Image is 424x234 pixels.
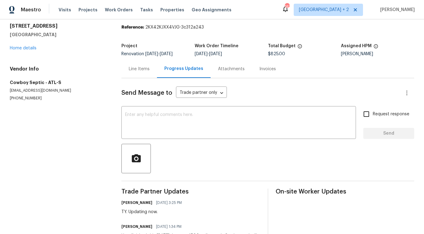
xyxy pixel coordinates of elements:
[268,52,285,56] span: $825.00
[156,224,181,230] span: [DATE] 1:34 PM
[341,44,372,48] h5: Assigned HPM
[121,224,152,230] h6: [PERSON_NAME]
[10,96,107,101] p: [PHONE_NUMBER]
[121,189,260,195] span: Trade Partner Updates
[297,44,302,52] span: The total cost of line items that have been proposed by Opendoor. This sum includes line items th...
[176,88,227,98] div: Trade partner only
[10,23,107,29] h2: [STREET_ADDRESS]
[121,200,152,206] h6: [PERSON_NAME]
[10,88,107,93] p: [EMAIL_ADDRESS][DOMAIN_NAME]
[160,52,173,56] span: [DATE]
[195,52,222,56] span: -
[121,44,137,48] h5: Project
[105,7,133,13] span: Work Orders
[209,52,222,56] span: [DATE]
[268,44,296,48] h5: Total Budget
[121,25,144,29] b: Reference:
[21,7,41,13] span: Maestro
[121,24,414,30] div: 2KX42KJXX4VJG-3c312a243
[78,7,97,13] span: Projects
[299,7,349,13] span: [GEOGRAPHIC_DATA] + 2
[121,209,185,215] div: TY. Updating now.
[195,52,208,56] span: [DATE]
[160,7,184,13] span: Properties
[378,7,415,13] span: [PERSON_NAME]
[10,46,36,50] a: Home details
[276,189,414,195] span: On-site Worker Updates
[341,52,414,56] div: [PERSON_NAME]
[156,200,182,206] span: [DATE] 3:25 PM
[10,79,107,86] h5: Cowboy Septic - ATL-S
[121,90,172,96] span: Send Message to
[218,66,245,72] div: Attachments
[59,7,71,13] span: Visits
[373,111,409,117] span: Request response
[145,52,158,56] span: [DATE]
[129,66,150,72] div: Line Items
[10,32,107,38] h5: [GEOGRAPHIC_DATA]
[140,8,153,12] span: Tasks
[192,7,231,13] span: Geo Assignments
[10,66,107,72] h4: Vendor Info
[121,52,173,56] span: Renovation
[195,44,239,48] h5: Work Order Timeline
[164,66,203,72] div: Progress Updates
[373,44,378,52] span: The hpm assigned to this work order.
[285,4,289,10] div: 167
[145,52,173,56] span: -
[259,66,276,72] div: Invoices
